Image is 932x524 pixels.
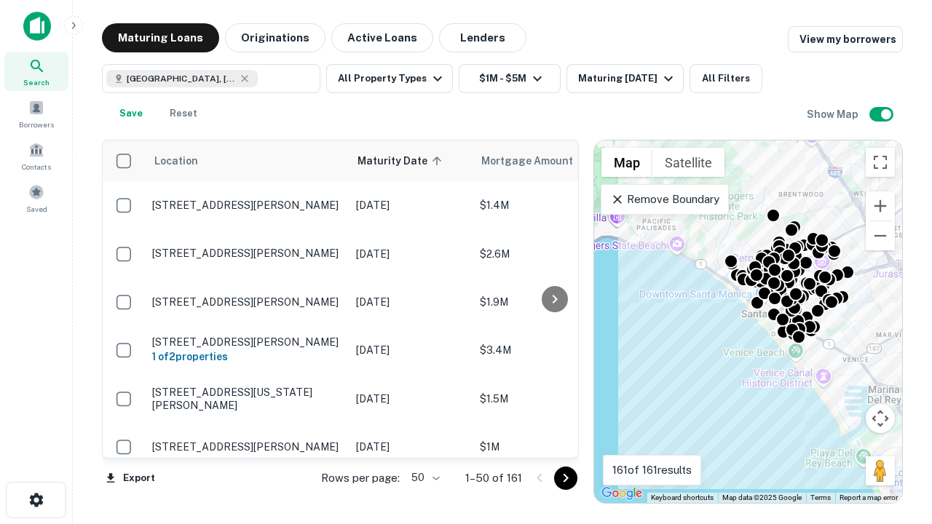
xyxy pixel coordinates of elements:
[22,161,51,172] span: Contacts
[459,64,561,93] button: $1M - $5M
[225,23,325,52] button: Originations
[601,148,652,177] button: Show street map
[465,469,522,487] p: 1–50 of 161
[866,221,895,250] button: Zoom out
[480,439,625,455] p: $1M
[152,386,341,412] p: [STREET_ADDRESS][US_STATE][PERSON_NAME]
[152,349,341,365] h6: 1 of 2 properties
[439,23,526,52] button: Lenders
[19,119,54,130] span: Borrowers
[788,26,903,52] a: View my borrowers
[152,247,341,260] p: [STREET_ADDRESS][PERSON_NAME]
[810,493,831,501] a: Terms (opens in new tab)
[152,199,341,212] p: [STREET_ADDRESS][PERSON_NAME]
[356,197,465,213] p: [DATE]
[481,152,592,170] span: Mortgage Amount
[326,64,453,93] button: All Property Types
[108,99,154,128] button: Save your search to get updates of matches that match your search criteria.
[480,294,625,310] p: $1.9M
[859,408,932,477] iframe: Chat Widget
[321,469,400,487] p: Rows per page:
[4,178,68,218] a: Saved
[160,99,207,128] button: Reset
[480,391,625,407] p: $1.5M
[102,467,159,489] button: Export
[480,246,625,262] p: $2.6M
[473,140,633,181] th: Mortgage Amount
[358,152,446,170] span: Maturity Date
[807,106,861,122] h6: Show Map
[356,246,465,262] p: [DATE]
[651,493,714,503] button: Keyboard shortcuts
[866,404,895,433] button: Map camera controls
[154,152,198,170] span: Location
[598,484,646,503] img: Google
[356,342,465,358] p: [DATE]
[866,191,895,221] button: Zoom in
[23,76,50,88] span: Search
[578,70,677,87] div: Maturing [DATE]
[356,391,465,407] p: [DATE]
[480,342,625,358] p: $3.4M
[722,493,802,501] span: Map data ©2025 Google
[594,140,902,503] div: 0 0
[554,467,577,490] button: Go to next page
[152,440,341,453] p: [STREET_ADDRESS][PERSON_NAME]
[102,23,219,52] button: Maturing Loans
[612,461,692,479] p: 161 of 161 results
[26,203,47,215] span: Saved
[356,439,465,455] p: [DATE]
[480,197,625,213] p: $1.4M
[4,52,68,91] a: Search
[127,72,236,85] span: [GEOGRAPHIC_DATA], [GEOGRAPHIC_DATA], [GEOGRAPHIC_DATA]
[4,94,68,133] a: Borrowers
[152,336,341,349] p: [STREET_ADDRESS][PERSON_NAME]
[4,136,68,175] a: Contacts
[840,493,898,501] a: Report a map error
[566,64,684,93] button: Maturing [DATE]
[598,484,646,503] a: Open this area in Google Maps (opens a new window)
[356,294,465,310] p: [DATE]
[866,148,895,177] button: Toggle fullscreen view
[152,295,341,309] p: [STREET_ADDRESS][PERSON_NAME]
[145,140,349,181] th: Location
[331,23,433,52] button: Active Loans
[610,191,719,208] p: Remove Boundary
[690,64,762,93] button: All Filters
[652,148,724,177] button: Show satellite imagery
[23,12,51,41] img: capitalize-icon.png
[406,467,442,488] div: 50
[349,140,473,181] th: Maturity Date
